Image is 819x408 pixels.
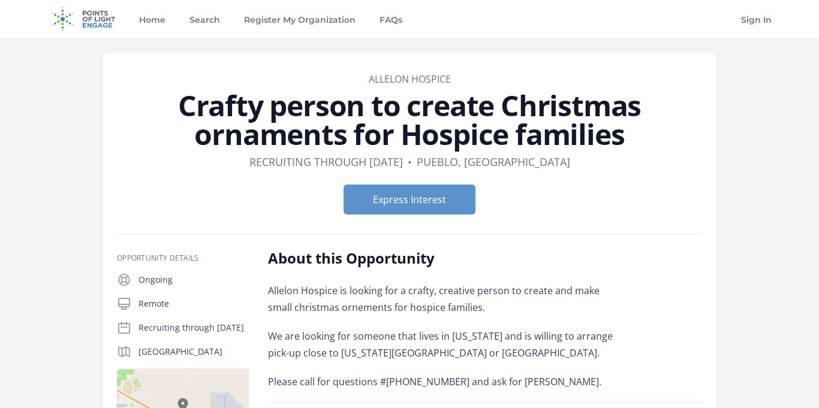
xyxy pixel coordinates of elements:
div: • [408,153,412,170]
h1: Crafty person to create Christmas ornaments for Hospice families [117,91,702,149]
p: Recruiting through [DATE] [138,322,249,334]
a: Allelon Hospice [369,72,451,86]
p: We are looking for someone that lives in [US_STATE] and is willing to arrange pick-up close to [U... [268,328,619,361]
p: Ongoing [138,274,249,286]
h2: About this Opportunity [268,249,619,268]
button: Express Interest [344,185,475,214]
h3: Opportunity Details [117,253,249,263]
p: Please call for questions #[PHONE_NUMBER] and ask for [PERSON_NAME]. [268,373,619,390]
p: Remote [138,298,249,310]
p: [GEOGRAPHIC_DATA] [138,346,249,358]
dd: Recruiting through [DATE] [249,153,403,170]
p: Allelon Hospice is looking for a crafty, creative person to create and make small christmas ornem... [268,282,619,316]
dd: Pueblo, [GEOGRAPHIC_DATA] [417,153,570,170]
